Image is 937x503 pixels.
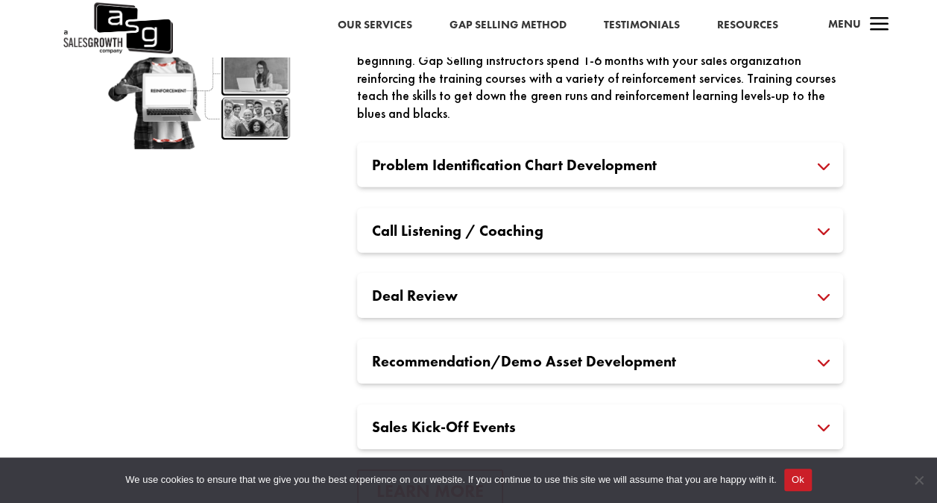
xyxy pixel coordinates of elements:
[784,469,812,491] button: Ok
[372,288,828,303] h3: Deal Review
[717,16,778,35] a: Resources
[865,10,895,40] span: a
[357,34,843,122] div: Gap Selling Training Courses are not the end of the learning process, they are the beginning. Gap...
[828,16,861,31] span: Menu
[604,16,680,35] a: Testimonials
[372,157,828,172] h3: Problem Identification Chart Development
[125,472,776,487] span: We use cookies to ensure that we give you the best experience on our website. If you continue to ...
[338,16,412,35] a: Our Services
[372,354,828,369] h3: Recommendation/Demo Asset Development
[372,419,828,434] h3: Sales Kick-Off Events
[911,472,926,487] span: No
[372,223,828,238] h3: Call Listening / Coaching
[449,16,567,35] a: Gap Selling Method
